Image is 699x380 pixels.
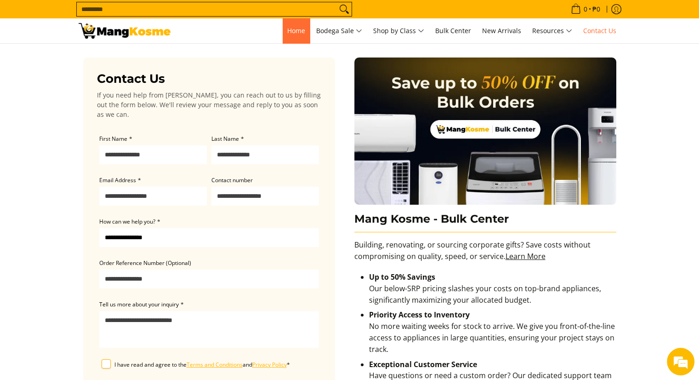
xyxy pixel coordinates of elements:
button: Search [337,2,352,16]
span: Bulk Center [435,26,471,35]
p: Building, renovating, or sourcing corporate gifts? Save costs without compromising on quality, sp... [354,239,616,271]
a: Home [283,18,310,43]
span: Shop by Class [373,25,424,37]
a: Shop by Class [369,18,429,43]
span: I have read and agree to the and [114,361,287,368]
a: New Arrivals [477,18,526,43]
span: Resources [532,25,572,37]
span: 0 [582,6,589,12]
span: How can we help you? [99,218,155,225]
strong: Up to 50% Savings [369,272,435,282]
span: First Name [99,135,127,143]
span: Last Name [211,135,239,143]
span: Home [287,26,305,35]
p: If you need help from [PERSON_NAME], you can reach out to us by filling out the form below. We'll... [97,90,321,119]
a: Resources [528,18,577,43]
a: Terms and Conditions [187,361,243,368]
img: Contact Us Today! l Mang Kosme - Home Appliance Warehouse Sale [79,23,170,39]
span: Order Reference Number (Optional) [99,259,191,267]
a: Bodega Sale [312,18,367,43]
span: Contact Us [583,26,616,35]
a: Contact Us [579,18,621,43]
h3: Contact Us [97,71,321,86]
span: Email Address [99,176,136,184]
span: ₱0 [591,6,602,12]
span: Contact number [211,176,253,184]
li: Our below-SRP pricing slashes your costs on top-brand appliances, significantly maximizing your a... [369,271,616,309]
strong: Exceptional Customer Service [369,359,477,369]
a: Privacy Policy [252,361,287,368]
a: Learn More [506,251,546,261]
span: • [568,4,603,14]
nav: Main Menu [180,18,621,43]
span: New Arrivals [482,26,521,35]
span: Bodega Sale [316,25,362,37]
a: Bulk Center [431,18,476,43]
li: No more waiting weeks for stock to arrive. We give you front-of-the-line access to appliances in ... [369,309,616,358]
strong: Priority Access to Inventory [369,310,470,320]
span: Tell us more about your inquiry [99,300,179,308]
h3: Mang Kosme - Bulk Center [354,212,616,233]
